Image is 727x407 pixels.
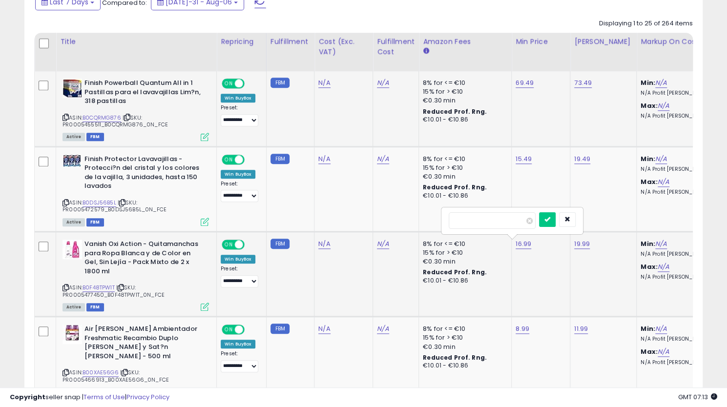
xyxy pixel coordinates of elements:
b: Min: [641,78,655,87]
div: 15% for > €10 [423,163,504,172]
div: ASIN: [62,155,209,225]
b: Max: [641,262,658,271]
a: B0CQRMG876 [83,114,121,122]
div: 15% for > €10 [423,248,504,257]
a: 19.49 [574,154,590,164]
a: N/A [318,78,330,88]
a: N/A [658,347,669,357]
span: | SKU: PR0005455511_B0CQRMG876_0N_FCE [62,114,168,128]
b: Reduced Prof. Rng. [423,268,487,276]
a: N/A [658,177,669,187]
a: N/A [318,239,330,249]
div: 8% for <= €10 [423,79,504,87]
b: Max: [641,347,658,356]
a: N/A [377,78,389,88]
div: €10.01 - €10.86 [423,277,504,285]
div: [PERSON_NAME] [574,37,632,47]
div: Preset: [221,104,259,126]
small: FBM [270,154,290,164]
div: €0.30 min [423,96,504,105]
div: Preset: [221,350,259,372]
div: Win BuyBox [221,170,255,179]
a: N/A [655,324,667,334]
div: Win BuyBox [221,255,255,264]
a: N/A [318,154,330,164]
p: N/A Profit [PERSON_NAME] [641,251,722,258]
b: Reduced Prof. Rng. [423,183,487,191]
div: ASIN: [62,240,209,310]
strong: Copyright [10,392,45,402]
span: All listings currently available for purchase on Amazon [62,218,85,226]
p: N/A Profit [PERSON_NAME] [641,359,722,366]
img: 61IXrxeVy2L._SL40_.jpg [62,155,82,167]
span: OFF [243,80,259,88]
div: Preset: [221,265,259,287]
small: FBM [270,324,290,334]
a: N/A [377,239,389,249]
b: Min: [641,324,655,333]
b: Finish Powerball Quantum All in 1 Pastillas para el lavavajillas Lim?n, 318 pastillas [84,79,203,108]
span: ON [223,80,235,88]
div: Preset: [221,181,259,203]
img: 51lLw9EibWL._SL40_.jpg [62,79,82,98]
a: N/A [658,262,669,272]
small: Amazon Fees. [423,47,429,56]
b: Max: [641,101,658,110]
div: Displaying 1 to 25 of 264 items [599,19,693,28]
div: Win BuyBox [221,340,255,348]
a: N/A [655,239,667,249]
div: €10.01 - €10.86 [423,362,504,370]
div: 15% for > €10 [423,333,504,342]
p: N/A Profit [PERSON_NAME] [641,189,722,196]
div: Fulfillment Cost [377,37,415,57]
div: Min Price [516,37,566,47]
span: 2025-08-14 07:13 GMT [678,392,717,402]
b: Reduced Prof. Rng. [423,107,487,116]
span: ON [223,241,235,249]
span: | SKU: PR0005477450_B0F48TPW1T_0N_FCE [62,284,165,298]
a: B0DSJ56B5L [83,199,116,207]
b: Vanish Oxi Action - Quitamanchas para Ropa Blanca y de Color en Gel, Sin Lejía - Pack Mixto de 2 ... [84,240,203,278]
a: 16.99 [516,239,531,249]
div: ASIN: [62,79,209,140]
a: N/A [318,324,330,334]
b: Finish Protector Lavavajillas - Protecci?n del cristal y los colores de la vajilla, 3 unidades, h... [84,155,203,193]
span: FBM [86,133,104,141]
div: 8% for <= €10 [423,240,504,248]
div: €0.30 min [423,257,504,266]
div: Title [60,37,212,47]
div: €0.30 min [423,172,504,181]
span: ON [223,326,235,334]
div: Fulfillment [270,37,310,47]
a: 11.99 [574,324,588,334]
div: Amazon Fees [423,37,507,47]
div: seller snap | | [10,393,169,402]
span: All listings currently available for purchase on Amazon [62,133,85,141]
span: OFF [243,326,259,334]
a: 19.99 [574,239,590,249]
b: Air [PERSON_NAME] Ambientador Freshmatic Recambio Duplo [PERSON_NAME] y Sat?n [PERSON_NAME] - 500 ml [84,325,203,363]
a: 15.49 [516,154,532,164]
span: All listings currently available for purchase on Amazon [62,303,85,311]
small: FBM [270,239,290,249]
span: OFF [243,155,259,163]
p: N/A Profit [PERSON_NAME] [641,336,722,343]
img: 41Jz-1AlwWL._SL40_.jpg [62,240,82,259]
a: N/A [377,154,389,164]
div: €0.30 min [423,343,504,351]
div: Repricing [221,37,262,47]
a: Terms of Use [83,392,125,402]
span: FBM [86,303,104,311]
span: ON [223,155,235,163]
b: Min: [641,239,655,248]
small: FBM [270,78,290,88]
div: Win BuyBox [221,94,255,102]
b: Min: [641,154,655,163]
div: €10.01 - €10.86 [423,116,504,124]
div: Markup on Cost [641,37,725,47]
p: N/A Profit [PERSON_NAME] [641,166,722,173]
a: Privacy Policy [126,392,169,402]
div: €10.01 - €10.86 [423,192,504,200]
a: 8.99 [516,324,529,334]
a: N/A [655,78,667,88]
